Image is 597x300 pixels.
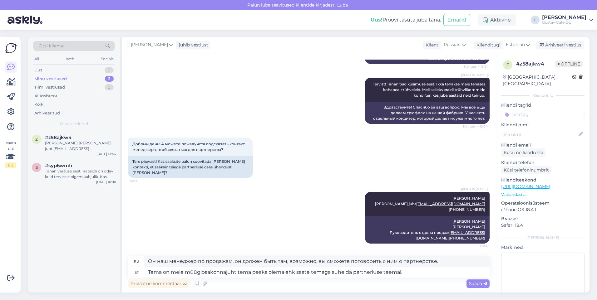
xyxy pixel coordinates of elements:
[542,15,593,25] a: [PERSON_NAME]Gustav Cafe OÜ
[375,196,485,212] span: [PERSON_NAME] [PERSON_NAME] juht [PHONE_NUMBER]
[542,15,586,20] div: [PERSON_NAME]
[463,124,488,129] span: Nähtud ✓ 13:04
[555,60,583,67] span: Offline
[506,41,525,48] span: Estonian
[100,55,115,63] div: Socials
[35,137,38,142] span: z
[128,279,189,288] div: Privaatne kommentaar
[373,82,486,98] span: Tervist! Tänan teid küsimuse eest. Ikka tehakse meie tehases kohapeal trühveleid. Meil selleks er...
[501,192,585,197] p: Vaata edasi ...
[501,222,585,229] p: Safari 18.4
[444,41,461,48] span: Russian
[36,165,38,170] span: s
[105,67,114,73] div: 0
[135,267,139,278] div: et
[461,73,488,77] span: [PERSON_NAME]
[45,163,73,168] span: #syp6wmfr
[176,42,208,48] div: juhib vestlust
[105,76,114,82] div: 2
[33,55,40,63] div: All
[461,187,488,191] span: [PERSON_NAME]
[416,230,485,240] a: [EMAIL_ADDRESS][DOMAIN_NAME]
[5,162,16,168] div: 1 / 3
[371,16,441,24] div: Proovi tasuta juba täna:
[516,60,555,68] div: # z58ajkw4
[531,16,540,24] div: L
[501,200,585,206] p: Operatsioonisüsteem
[423,42,438,48] div: Klient
[503,74,572,87] div: [GEOGRAPHIC_DATA], [GEOGRAPHIC_DATA]
[416,201,485,206] a: [EMAIL_ADDRESS][DOMAIN_NAME]
[501,206,585,213] p: iPhone OS 18.4.1
[105,84,114,90] div: 0
[501,93,585,98] div: Kliendi info
[474,42,501,48] div: Klienditugi
[34,84,65,90] div: Tiimi vestlused
[464,64,488,69] span: Nähtud ✓ 13:01
[45,140,116,152] div: [PERSON_NAME] [PERSON_NAME] juht [EMAIL_ADDRESS][DOMAIN_NAME] [PHONE_NUMBER]
[144,256,490,267] textarea: Он наш менеджер по продажам, он должен быть там, возможно, вы сможете поговорить с ним о партнерс...
[469,281,487,286] span: Saada
[5,42,17,54] img: Askly Logo
[371,17,382,23] b: Uus!
[34,76,67,82] div: Minu vestlused
[34,101,43,108] div: Kõik
[144,267,490,278] textarea: Tema on meie müügiosakonnajuht tema peaks olema ehk saate temaga suhelda partnerluse teemal.
[128,156,253,178] div: Tere päevast! Kas saaksite palun soovitada [PERSON_NAME] kontakti, et saaksin teiega partnerluse ...
[501,177,585,183] p: Klienditeekond
[45,168,116,180] div: Tänan vastuse eest. Rapsiõli on odav kuid tervisele pigem kahjulik. Kas valmistate [PERSON_NAME] ...
[542,20,586,25] div: Gustav Cafe OÜ
[536,41,584,49] div: Arhiveeri vestlus
[464,244,488,249] span: 13:44
[34,110,60,116] div: Arhiveeritud
[506,62,509,67] span: z
[5,140,16,168] div: Vaata siia
[134,256,139,267] div: ru
[501,122,585,128] p: Kliendi nimi
[501,235,585,240] div: [PERSON_NAME]
[501,244,585,251] p: Märkmed
[501,166,551,174] div: Küsi telefoninumbrit
[501,148,545,157] div: Küsi meiliaadressi
[131,41,168,48] span: [PERSON_NAME]
[501,215,585,222] p: Brauser
[39,43,64,49] span: Otsi kliente
[132,142,246,152] span: Добрый день! А можете пожалуйста подсказать контакт менеджера, чтоб связаться для партнерства?
[443,14,470,26] button: Emailid
[501,110,585,119] input: Lisa tag
[130,178,153,183] span: 13:43
[60,121,88,127] span: Minu vestlused
[65,55,76,63] div: Web
[96,152,116,156] div: [DATE] 13:44
[365,102,490,124] div: Здравствуйте! Спасибо за ваш вопрос. Мы всё ещё делаем трюфели на нашей фабрике. У нас есть отдел...
[34,93,57,99] div: AI Assistent
[501,184,550,189] a: [URL][DOMAIN_NAME]
[96,180,116,184] div: [DATE] 10:00
[501,131,577,138] input: Lisa nimi
[501,159,585,166] p: Kliendi telefon
[45,135,72,140] span: #z58ajkw4
[501,102,585,109] p: Kliendi tag'id
[34,67,42,73] div: Uus
[335,2,350,8] span: Luba
[365,216,490,244] div: [PERSON_NAME] [PERSON_NAME] Руководитель отдела продаж [PHONE_NUMBER]
[501,142,585,148] p: Kliendi email
[478,14,516,26] div: Aktiivne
